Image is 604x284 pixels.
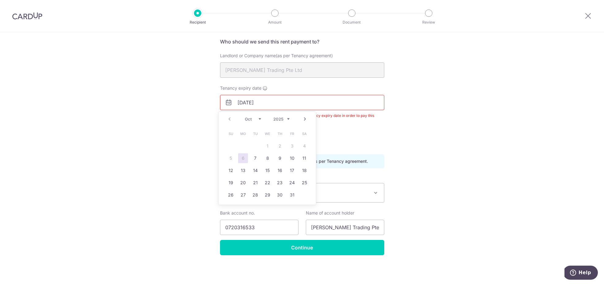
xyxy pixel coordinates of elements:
a: 16 [275,166,285,175]
a: 12 [226,166,236,175]
p: Document [329,19,374,25]
input: Continue [220,240,384,255]
label: Bank account no. [220,210,255,216]
a: 25 [299,178,309,188]
a: 6 [238,153,248,163]
span: Tuesday [250,129,260,139]
a: 13 [238,166,248,175]
span: Monday [238,129,248,139]
a: 26 [226,190,236,200]
a: 11 [299,153,309,163]
a: 24 [287,178,297,188]
iframe: Opens a widget where you can find more information [564,266,598,281]
a: 15 [263,166,272,175]
a: 19 [226,178,236,188]
a: 22 [263,178,272,188]
span: Thursday [275,129,285,139]
a: 29 [263,190,272,200]
a: 31 [287,190,297,200]
span: Landlord or Company name(as per Tenancy agreement) [220,53,333,58]
a: 27 [238,190,248,200]
a: 28 [250,190,260,200]
label: Name of account holder [306,210,354,216]
a: Next [301,115,309,123]
a: 10 [287,153,297,163]
span: Tenancy expiry date [220,85,261,91]
span: Wednesday [263,129,272,139]
a: 17 [287,166,297,175]
span: Sunday [226,129,236,139]
span: Friday [287,129,297,139]
a: 20 [238,178,248,188]
span: Saturday [299,129,309,139]
a: 8 [263,153,272,163]
a: 9 [275,153,285,163]
a: 21 [250,178,260,188]
p: Recipient [175,19,220,25]
a: 7 [250,153,260,163]
img: CardUp [12,12,42,20]
a: 18 [299,166,309,175]
p: Amount [252,19,298,25]
input: DD/MM/YYYY [220,95,384,110]
a: 23 [275,178,285,188]
p: Review [406,19,451,25]
h5: Who should we send this rent payment to? [220,38,384,45]
a: 14 [250,166,260,175]
a: 30 [275,190,285,200]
